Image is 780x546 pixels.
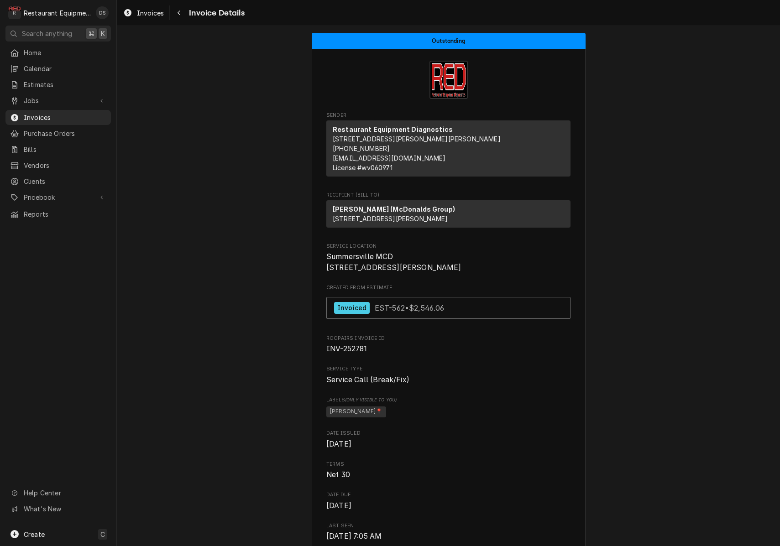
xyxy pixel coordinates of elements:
span: [DATE] [326,440,351,448]
span: [STREET_ADDRESS][PERSON_NAME] [333,215,448,223]
span: ⌘ [88,29,94,38]
div: Date Issued [326,430,571,449]
span: [DATE] [326,501,351,510]
span: [object Object] [326,405,571,419]
span: Service Type [326,365,571,373]
span: Invoices [24,113,106,122]
span: Outstanding [432,38,465,44]
a: Go to Pricebook [5,190,111,205]
div: Created From Estimate [326,284,571,323]
a: Go to What's New [5,501,111,516]
a: Vendors [5,158,111,173]
span: Summersville MCD [STREET_ADDRESS][PERSON_NAME] [326,252,461,272]
div: Invoice Recipient [326,192,571,232]
div: Derek Stewart's Avatar [96,6,109,19]
span: (Only Visible to You) [345,397,397,402]
div: Restaurant Equipment Diagnostics [24,8,91,18]
a: [PHONE_NUMBER] [333,145,390,152]
span: Net 30 [326,470,350,479]
a: Clients [5,174,111,189]
div: DS [96,6,109,19]
span: Service Location [326,243,571,250]
div: Status [312,33,586,49]
span: Date Issued [326,430,571,437]
span: Date Due [326,500,571,511]
a: Purchase Orders [5,126,111,141]
span: C [100,530,105,539]
a: Reports [5,207,111,222]
a: View Estimate [326,297,571,319]
a: Bills [5,142,111,157]
div: Date Due [326,491,571,511]
div: Invoiced [334,302,370,314]
span: Estimates [24,80,106,89]
span: Home [24,48,106,57]
strong: [PERSON_NAME] (McDonalds Group) [333,205,455,213]
div: [object Object] [326,396,571,419]
span: Search anything [22,29,72,38]
span: Clients [24,177,106,186]
a: Invoices [5,110,111,125]
a: Go to Help Center [5,485,111,500]
div: Recipient (Bill To) [326,200,571,231]
span: Bills [24,145,106,154]
div: Invoice Sender [326,112,571,181]
span: Reports [24,209,106,219]
span: Sender [326,112,571,119]
a: Calendar [5,61,111,76]
div: Service Type [326,365,571,385]
span: Vendors [24,161,106,170]
span: Terms [326,469,571,480]
span: K [101,29,105,38]
span: What's New [24,504,105,514]
div: R [8,6,21,19]
a: Estimates [5,77,111,92]
span: EST-562 • $2,546.06 [375,303,445,312]
button: Navigate back [172,5,186,20]
span: Recipient (Bill To) [326,192,571,199]
span: Pricebook [24,192,93,202]
span: Service Location [326,251,571,273]
span: Last Seen [326,522,571,530]
span: Roopairs Invoice ID [326,343,571,354]
span: Jobs [24,96,93,105]
strong: Restaurant Equipment Diagnostics [333,125,453,133]
span: Date Due [326,491,571,499]
div: Sender [326,120,571,177]
span: Created From Estimate [326,284,571,291]
a: [EMAIL_ADDRESS][DOMAIN_NAME] [333,154,445,162]
div: Sender [326,120,571,180]
span: Last Seen [326,531,571,542]
span: [DATE] 7:05 AM [326,532,382,541]
span: Date Issued [326,439,571,450]
span: Invoices [137,8,164,18]
span: Labels [326,396,571,404]
a: Go to Jobs [5,93,111,108]
a: Home [5,45,111,60]
span: Invoice Details [186,7,244,19]
a: Invoices [120,5,168,21]
div: Service Location [326,243,571,273]
button: Search anything⌘K [5,26,111,42]
div: Roopairs Invoice ID [326,335,571,354]
span: Calendar [24,64,106,73]
div: Recipient (Bill To) [326,200,571,228]
span: Service Type [326,374,571,385]
span: [PERSON_NAME]📍 [326,406,386,417]
span: Create [24,530,45,538]
span: License # wv060971 [333,164,393,172]
div: Restaurant Equipment Diagnostics's Avatar [8,6,21,19]
span: Help Center [24,488,105,498]
div: Last Seen [326,522,571,542]
span: INV-252781 [326,344,367,353]
span: Purchase Orders [24,129,106,138]
span: Service Call (Break/Fix) [326,375,409,384]
div: Terms [326,461,571,480]
span: Roopairs Invoice ID [326,335,571,342]
span: [STREET_ADDRESS][PERSON_NAME][PERSON_NAME] [333,135,501,143]
img: Logo [429,61,468,99]
span: Terms [326,461,571,468]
